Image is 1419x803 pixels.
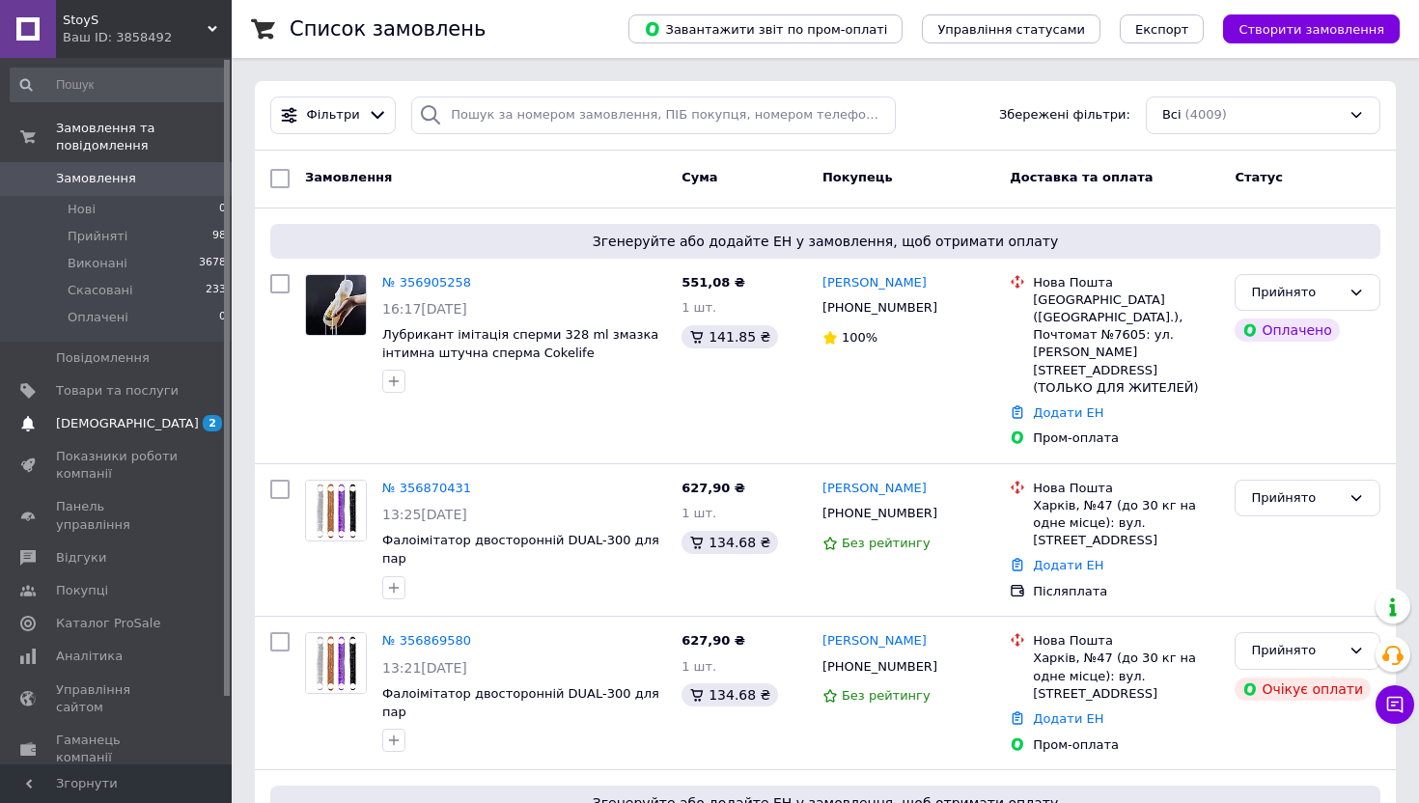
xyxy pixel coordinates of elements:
button: Створити замовлення [1223,14,1400,43]
span: Створити замовлення [1238,22,1384,37]
span: Каталог ProSale [56,615,160,632]
a: [PERSON_NAME] [822,480,927,498]
div: Післяплата [1033,583,1219,600]
span: 3678 [199,255,226,272]
div: Прийнято [1251,283,1341,303]
span: Оплачені [68,309,128,326]
a: № 356870431 [382,481,471,495]
a: Фото товару [305,632,367,694]
span: Управління сайтом [56,681,179,716]
button: Завантажити звіт по пром-оплаті [628,14,903,43]
span: 627,90 ₴ [682,633,745,648]
a: Фото товару [305,274,367,336]
span: 1 шт. [682,300,716,315]
span: Статус [1235,170,1283,184]
span: 233 [206,282,226,299]
span: Відгуки [56,549,106,567]
span: Гаманець компанії [56,732,179,766]
span: 0 [219,309,226,326]
a: № 356905258 [382,275,471,290]
span: Cума [682,170,717,184]
div: 134.68 ₴ [682,531,778,554]
div: 134.68 ₴ [682,683,778,706]
div: Пром-оплата [1033,736,1219,754]
div: Нова Пошта [1033,632,1219,650]
div: Харків, №47 (до 30 кг на одне місце): вул. [STREET_ADDRESS] [1033,497,1219,550]
div: Прийнято [1251,488,1341,509]
div: [PHONE_NUMBER] [819,295,941,320]
button: Управління статусами [922,14,1100,43]
span: Завантажити звіт по пром-оплаті [644,20,887,38]
a: Створити замовлення [1204,21,1400,36]
span: Скасовані [68,282,133,299]
span: Панель управління [56,498,179,533]
button: Експорт [1120,14,1205,43]
span: Експорт [1135,22,1189,37]
div: Очікує оплати [1235,678,1371,701]
span: 16:17[DATE] [382,301,467,317]
span: 13:21[DATE] [382,660,467,676]
span: Виконані [68,255,127,272]
a: [PERSON_NAME] [822,274,927,292]
span: Доставка та оплата [1010,170,1153,184]
div: Пром-оплата [1033,429,1219,447]
span: 1 шт. [682,506,716,520]
span: Повідомлення [56,349,150,367]
span: 0 [219,201,226,218]
span: 627,90 ₴ [682,481,745,495]
a: [PERSON_NAME] [822,632,927,651]
img: Фото товару [306,275,366,335]
a: Додати ЕН [1033,405,1103,420]
span: Управління статусами [937,22,1085,37]
span: 98 [212,228,226,245]
a: Фото товару [305,480,367,541]
a: Лубрикант імітація сперми 328 ml змазка інтимна штучна сперма Cokelife вагінальна анальна [382,327,658,377]
span: 13:25[DATE] [382,507,467,522]
span: 100% [842,330,877,345]
input: Пошук за номером замовлення, ПІБ покупця, номером телефону, Email, номером накладної [411,97,896,134]
span: Аналітика [56,648,123,665]
input: Пошук [10,68,228,102]
div: [PHONE_NUMBER] [819,654,941,679]
div: 141.85 ₴ [682,325,778,348]
span: Показники роботи компанії [56,448,179,483]
button: Чат з покупцем [1376,685,1414,724]
h1: Список замовлень [290,17,486,41]
a: № 356869580 [382,633,471,648]
div: Прийнято [1251,641,1341,661]
div: [PHONE_NUMBER] [819,501,941,526]
span: StoyS [63,12,208,29]
span: Без рейтингу [842,688,931,703]
div: Ваш ID: 3858492 [63,29,232,46]
a: Додати ЕН [1033,711,1103,726]
span: Згенеруйте або додайте ЕН у замовлення, щоб отримати оплату [278,232,1373,251]
div: Нова Пошта [1033,274,1219,291]
img: Фото товару [306,481,366,540]
span: Всі [1162,106,1182,125]
div: Нова Пошта [1033,480,1219,497]
a: Фалоімітатор двосторонній DUAL-300 для пар [382,686,659,719]
span: Замовлення [56,170,136,187]
span: Замовлення та повідомлення [56,120,232,154]
div: Харків, №47 (до 30 кг на одне місце): вул. [STREET_ADDRESS] [1033,650,1219,703]
span: 551,08 ₴ [682,275,745,290]
span: Без рейтингу [842,536,931,550]
div: Оплачено [1235,318,1339,342]
span: Замовлення [305,170,392,184]
a: Фалоімітатор двосторонній DUAL-300 для пар [382,533,659,566]
span: Нові [68,201,96,218]
span: Покупці [56,582,108,599]
span: (4009) [1185,107,1227,122]
span: Товари та послуги [56,382,179,400]
span: 1 шт. [682,659,716,674]
img: Фото товару [306,633,366,693]
span: Прийняті [68,228,127,245]
span: [DEMOGRAPHIC_DATA] [56,415,199,432]
div: [GEOGRAPHIC_DATA] ([GEOGRAPHIC_DATA].), Почтомат №7605: ул. [PERSON_NAME][STREET_ADDRESS] (ТОЛЬКО... [1033,291,1219,397]
span: Покупець [822,170,893,184]
span: 2 [203,415,222,431]
a: Додати ЕН [1033,558,1103,572]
